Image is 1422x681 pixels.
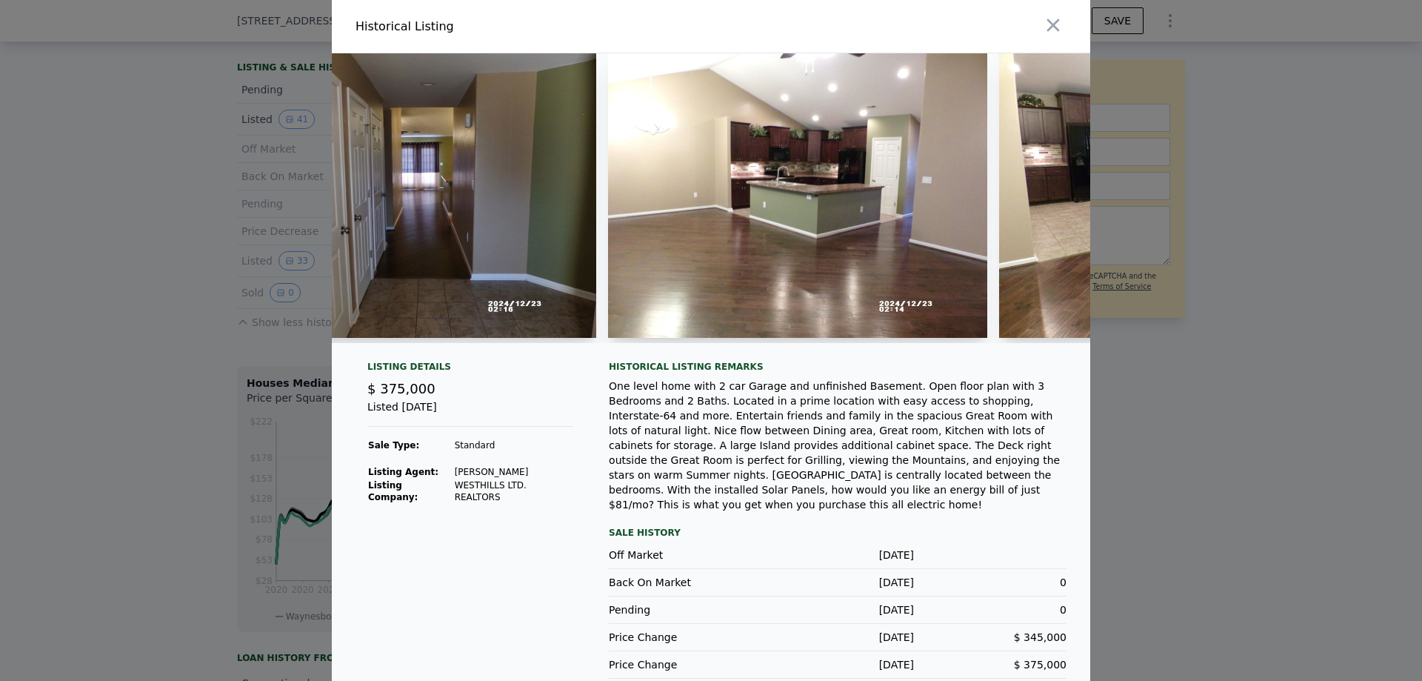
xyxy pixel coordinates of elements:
strong: Listing Company: [368,480,418,502]
div: [DATE] [761,630,914,645]
div: Price Change [609,630,761,645]
td: [PERSON_NAME] [454,465,573,479]
div: Sale History [609,524,1066,542]
img: Property Img [608,53,987,338]
div: Historical Listing [355,18,705,36]
div: [DATE] [761,657,914,672]
div: [DATE] [761,548,914,562]
div: Back On Market [609,575,761,590]
div: Pending [609,602,761,617]
div: One level home with 2 car Garage and unfinished Basement. Open floor plan with 3 Bedrooms and 2 B... [609,379,1066,512]
td: WESTHILLS LTD. REALTORS [454,479,573,504]
strong: Sale Type: [368,440,419,451]
div: Listing Details [367,361,573,379]
span: $ 345,000 [1014,631,1066,643]
div: Off Market [609,548,761,562]
div: Historical Listing remarks [609,361,1066,373]
div: Listed [DATE] [367,399,573,427]
span: $ 375,000 [367,381,435,396]
img: Property Img [217,53,596,338]
div: 0 [914,575,1066,590]
div: 0 [914,602,1066,617]
img: Property Img [999,53,1378,338]
strong: Listing Agent: [368,467,438,477]
td: Standard [454,439,573,452]
div: Price Change [609,657,761,672]
div: [DATE] [761,602,914,617]
span: $ 375,000 [1014,659,1066,671]
div: [DATE] [761,575,914,590]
